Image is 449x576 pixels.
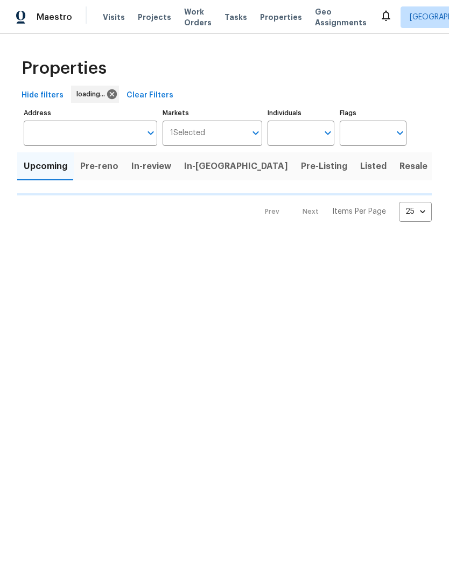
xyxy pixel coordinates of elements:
[24,159,67,174] span: Upcoming
[76,89,109,100] span: loading...
[224,13,247,21] span: Tasks
[17,86,68,106] button: Hide filters
[332,206,386,217] p: Items Per Page
[24,110,157,116] label: Address
[122,86,178,106] button: Clear Filters
[127,89,173,102] span: Clear Filters
[22,63,107,74] span: Properties
[103,12,125,23] span: Visits
[248,125,263,141] button: Open
[37,12,72,23] span: Maestro
[184,159,288,174] span: In-[GEOGRAPHIC_DATA]
[399,159,427,174] span: Resale
[71,86,119,103] div: loading...
[22,89,64,102] span: Hide filters
[320,125,335,141] button: Open
[80,159,118,174] span: Pre-reno
[399,198,432,226] div: 25
[163,110,263,116] label: Markets
[340,110,406,116] label: Flags
[392,125,408,141] button: Open
[255,202,432,222] nav: Pagination Navigation
[301,159,347,174] span: Pre-Listing
[131,159,171,174] span: In-review
[268,110,334,116] label: Individuals
[360,159,387,174] span: Listed
[184,6,212,28] span: Work Orders
[260,12,302,23] span: Properties
[138,12,171,23] span: Projects
[315,6,367,28] span: Geo Assignments
[170,129,205,138] span: 1 Selected
[143,125,158,141] button: Open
